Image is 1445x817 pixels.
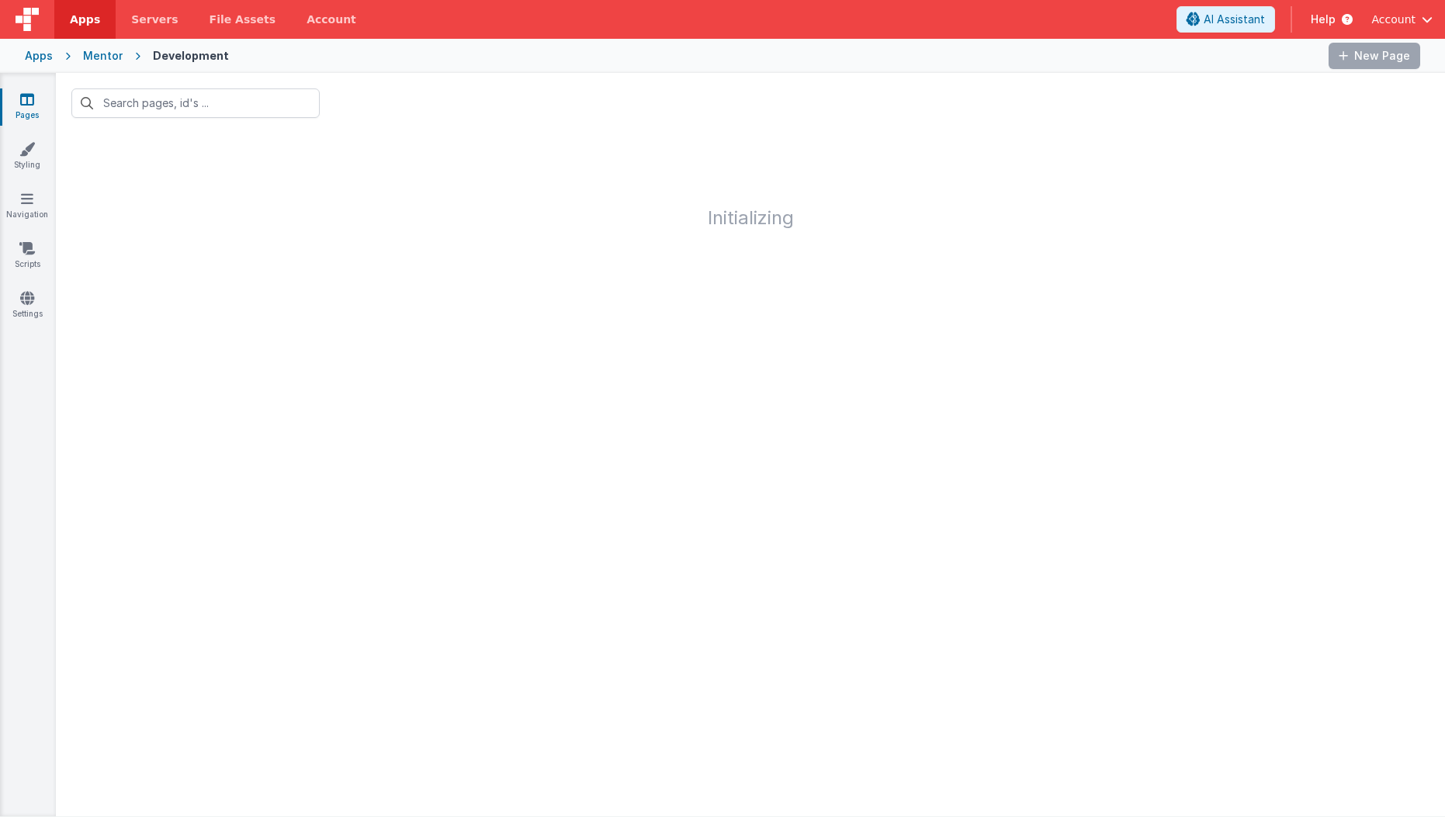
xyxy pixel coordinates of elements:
span: File Assets [210,12,276,27]
span: Servers [131,12,178,27]
div: Mentor [83,48,123,64]
h1: Initializing [56,133,1445,228]
span: Account [1371,12,1416,27]
div: Apps [25,48,53,64]
button: Account [1371,12,1433,27]
span: Help [1311,12,1336,27]
input: Search pages, id's ... [71,88,320,118]
span: AI Assistant [1204,12,1265,27]
span: Apps [70,12,100,27]
button: New Page [1329,43,1420,69]
div: Development [153,48,229,64]
button: AI Assistant [1176,6,1275,33]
